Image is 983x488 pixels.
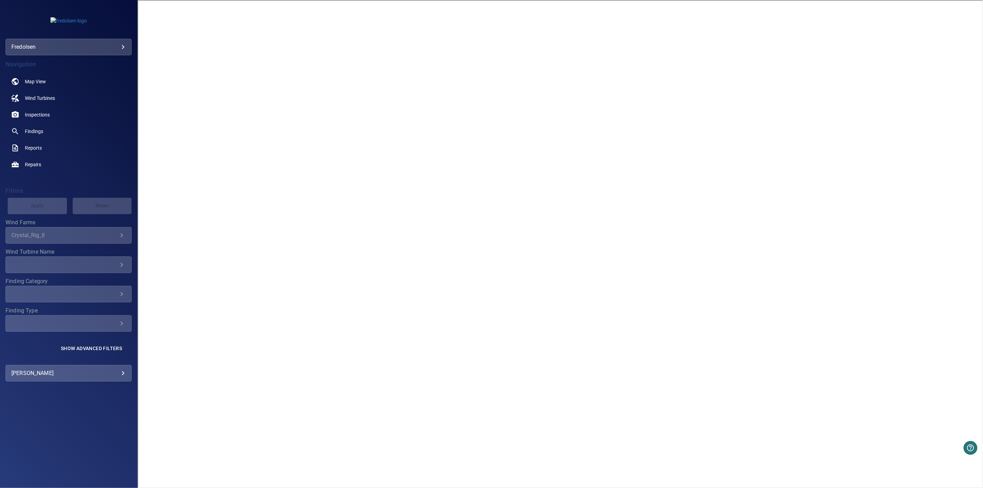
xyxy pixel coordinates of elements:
[6,123,132,140] a: findings noActive
[11,368,126,379] div: [PERSON_NAME]
[6,187,132,194] h4: Filters
[25,78,46,85] span: Map View
[6,90,132,106] a: windturbines noActive
[6,315,132,332] div: Finding Type
[25,144,42,151] span: Reports
[50,17,87,24] img: fredolsen-logo
[6,61,132,68] h4: Navigation
[6,256,132,273] div: Wind Turbine Name
[25,128,43,135] span: Findings
[25,111,50,118] span: Inspections
[6,279,132,284] label: Finding Category
[6,73,132,90] a: map noActive
[6,39,132,55] div: fredolsen
[6,220,132,225] label: Wind Farms
[57,343,126,354] button: Show Advanced Filters
[6,286,132,302] div: Finding Category
[25,161,41,168] span: Repairs
[11,232,118,238] div: Crystal_Rig_II
[6,249,132,255] label: Wind Turbine Name
[61,346,122,351] span: Show Advanced Filters
[11,41,126,53] div: fredolsen
[6,140,132,156] a: reports noActive
[25,95,55,102] span: Wind Turbines
[6,106,132,123] a: inspections noActive
[6,308,132,313] label: Finding Type
[6,156,132,173] a: repairs noActive
[6,227,132,244] div: Wind Farms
